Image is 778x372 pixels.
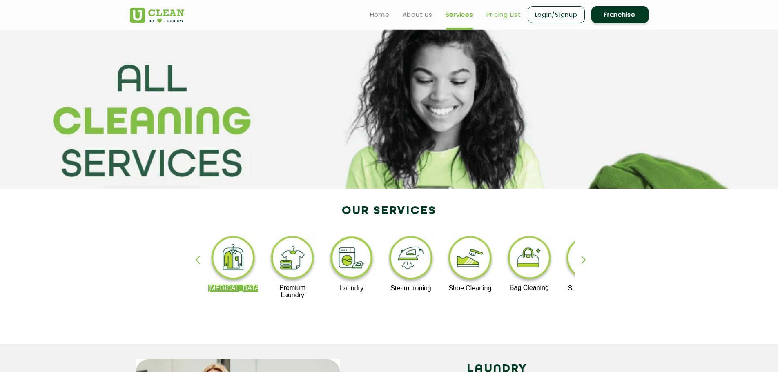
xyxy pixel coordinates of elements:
a: Services [446,10,473,20]
img: steam_ironing_11zon.webp [386,234,436,285]
p: Sofa Cleaning [563,285,613,292]
p: Steam Ironing [386,285,436,292]
a: Home [370,10,390,20]
p: Laundry [327,285,377,292]
img: premium_laundry_cleaning_11zon.webp [268,234,318,284]
img: dry_cleaning_11zon.webp [208,234,259,285]
a: About us [403,10,432,20]
p: Shoe Cleaning [445,285,495,292]
p: Bag Cleaning [504,284,555,292]
p: [MEDICAL_DATA] [208,285,259,292]
p: Premium Laundry [268,284,318,299]
a: Franchise [591,6,649,23]
a: Pricing List [486,10,521,20]
img: bag_cleaning_11zon.webp [504,234,555,284]
img: laundry_cleaning_11zon.webp [327,234,377,285]
img: shoe_cleaning_11zon.webp [445,234,495,285]
img: UClean Laundry and Dry Cleaning [130,8,184,23]
a: Login/Signup [528,6,585,23]
img: sofa_cleaning_11zon.webp [563,234,613,285]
